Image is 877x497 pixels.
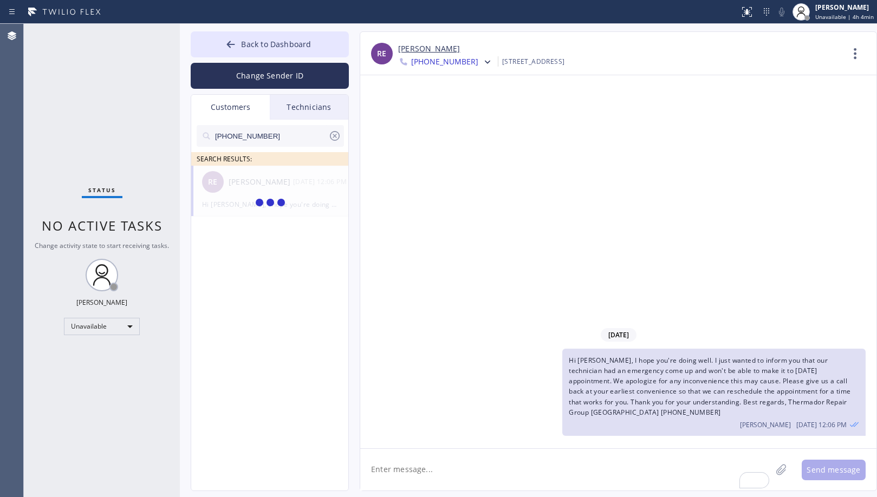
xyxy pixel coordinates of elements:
[241,39,311,49] span: Back to Dashboard
[360,449,771,491] textarea: To enrich screen reader interactions, please activate Accessibility in Grammarly extension settings
[377,48,386,60] span: RE
[214,125,328,147] input: Search
[191,95,270,120] div: Customers
[796,420,847,429] span: [DATE] 12:06 PM
[774,4,789,19] button: Mute
[197,154,252,164] span: SEARCH RESULTS:
[815,13,874,21] span: Unavailable | 4h 4min
[76,298,127,307] div: [PERSON_NAME]
[64,318,140,335] div: Unavailable
[191,63,349,89] button: Change Sender ID
[601,328,636,342] span: [DATE]
[191,31,349,57] button: Back to Dashboard
[502,55,564,68] div: [STREET_ADDRESS]
[562,349,866,436] div: 09/22/2025 9:06 AM
[42,217,163,234] span: No active tasks
[740,420,791,429] span: [PERSON_NAME]
[569,356,850,417] span: Hi [PERSON_NAME], I hope you're doing well. I just wanted to inform you that our technician had a...
[270,95,348,120] div: Technicians
[398,43,460,55] a: [PERSON_NAME]
[88,186,116,194] span: Status
[802,460,866,480] button: Send message
[35,241,169,250] span: Change activity state to start receiving tasks.
[411,56,478,69] span: [PHONE_NUMBER]
[815,3,874,12] div: [PERSON_NAME]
